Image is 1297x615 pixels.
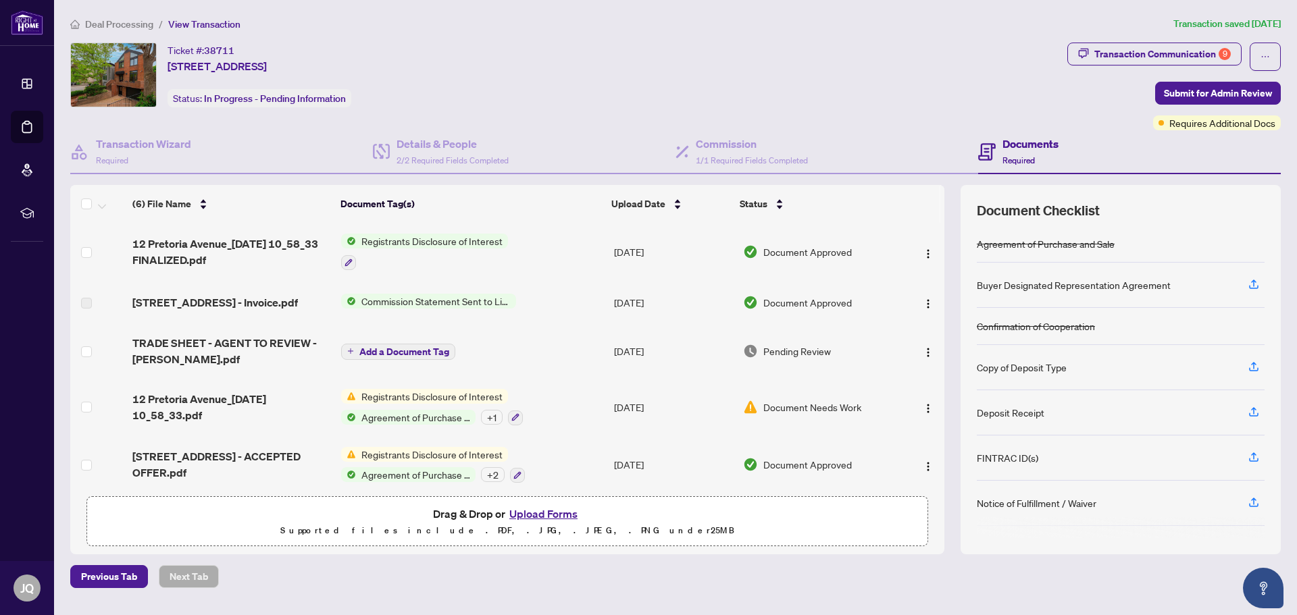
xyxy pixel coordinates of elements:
[977,319,1095,333] div: Confirmation of Cooperation
[341,342,455,360] button: Add a Document Tag
[335,185,606,223] th: Document Tag(s)
[763,295,852,310] span: Document Approved
[923,347,934,358] img: Logo
[743,344,758,358] img: Document Status
[917,454,939,475] button: Logo
[95,523,919,539] p: Supported files include .PDF, .JPG, .JPEG, .PNG under 25 MB
[743,244,758,259] img: Document Status
[71,43,156,107] img: IMG-E12189517_1.jpg
[977,201,1100,220] span: Document Checklist
[609,324,738,378] td: [DATE]
[341,294,516,309] button: Status IconCommission Statement Sent to Listing Brokerage
[743,457,758,472] img: Document Status
[341,389,356,404] img: Status Icon
[397,136,509,152] h4: Details & People
[87,497,927,547] span: Drag & Drop orUpload FormsSupported files include .PDF, .JPG, .JPEG, .PNG under25MB
[132,335,330,367] span: TRADE SHEET - AGENT TO REVIEW - [PERSON_NAME].pdf
[505,505,582,523] button: Upload Forms
[481,410,503,425] div: + 1
[763,400,861,415] span: Document Needs Work
[168,43,234,58] div: Ticket #:
[70,20,80,29] span: home
[341,447,356,462] img: Status Icon
[734,185,895,223] th: Status
[923,461,934,472] img: Logo
[1002,155,1035,165] span: Required
[204,92,346,105] span: In Progress - Pending Information
[740,196,767,211] span: Status
[763,244,852,259] span: Document Approved
[132,448,330,481] span: [STREET_ADDRESS] - ACCEPTED OFFER.pdf
[81,566,137,587] span: Previous Tab
[132,196,191,211] span: (6) File Name
[977,450,1038,465] div: FINTRAC ID(s)
[923,298,934,309] img: Logo
[917,396,939,418] button: Logo
[70,565,148,588] button: Previous Tab
[977,236,1115,251] div: Agreement of Purchase and Sale
[341,234,508,270] button: Status IconRegistrants Disclosure of Interest
[168,58,267,74] span: [STREET_ADDRESS]
[1173,16,1281,32] article: Transaction saved [DATE]
[481,467,505,482] div: + 2
[433,505,582,523] span: Drag & Drop or
[356,410,476,425] span: Agreement of Purchase and Sale
[341,294,356,309] img: Status Icon
[127,185,335,223] th: (6) File Name
[1219,48,1231,60] div: 9
[168,18,240,30] span: View Transaction
[763,457,852,472] span: Document Approved
[917,241,939,263] button: Logo
[1002,136,1059,152] h4: Documents
[923,403,934,414] img: Logo
[96,136,191,152] h4: Transaction Wizard
[696,136,808,152] h4: Commission
[611,196,665,211] span: Upload Date
[397,155,509,165] span: 2/2 Required Fields Completed
[743,295,758,310] img: Document Status
[917,340,939,362] button: Logo
[359,347,449,356] span: Add a Document Tag
[132,236,330,268] span: 12 Pretoria Avenue_[DATE] 10_58_33 FINALIZED.pdf
[609,223,738,281] td: [DATE]
[917,292,939,313] button: Logo
[1169,115,1275,130] span: Requires Additional Docs
[356,389,508,404] span: Registrants Disclosure of Interest
[1155,82,1281,105] button: Submit for Admin Review
[923,248,934,259] img: Logo
[159,565,219,588] button: Next Tab
[341,234,356,248] img: Status Icon
[609,436,738,494] td: [DATE]
[606,185,734,223] th: Upload Date
[204,45,234,57] span: 38711
[609,378,738,436] td: [DATE]
[977,360,1067,375] div: Copy of Deposit Type
[132,391,330,423] span: 12 Pretoria Avenue_[DATE] 10_58_33.pdf
[356,467,476,482] span: Agreement of Purchase and Sale
[609,281,738,324] td: [DATE]
[977,405,1044,420] div: Deposit Receipt
[1243,568,1283,608] button: Open asap
[356,294,516,309] span: Commission Statement Sent to Listing Brokerage
[341,467,356,482] img: Status Icon
[977,496,1096,510] div: Notice of Fulfillment / Waiver
[85,18,153,30] span: Deal Processing
[132,294,298,311] span: [STREET_ADDRESS] - Invoice.pdf
[743,400,758,415] img: Document Status
[356,234,508,248] span: Registrants Disclosure of Interest
[1261,52,1270,61] span: ellipsis
[341,447,525,483] button: Status IconRegistrants Disclosure of InterestStatus IconAgreement of Purchase and Sale+2
[341,410,356,425] img: Status Icon
[96,155,128,165] span: Required
[20,579,34,597] span: JQ
[347,348,354,354] span: plus
[11,10,43,35] img: logo
[977,277,1171,292] div: Buyer Designated Representation Agreement
[696,155,808,165] span: 1/1 Required Fields Completed
[1164,82,1272,104] span: Submit for Admin Review
[159,16,163,32] li: /
[168,89,351,107] div: Status:
[1067,43,1242,65] button: Transaction Communication9
[1094,43,1231,65] div: Transaction Communication
[763,344,831,358] span: Pending Review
